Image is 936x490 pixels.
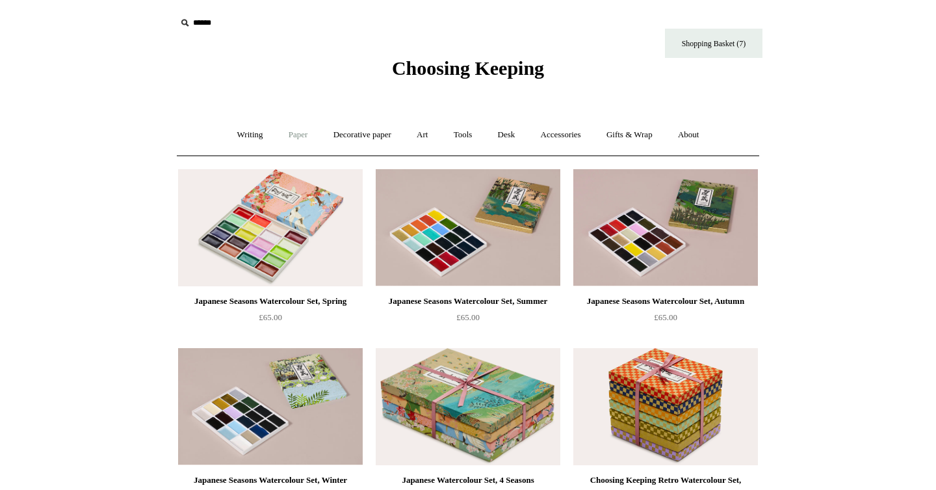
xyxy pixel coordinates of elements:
[379,293,557,309] div: Japanese Seasons Watercolour Set, Summer
[379,472,557,488] div: Japanese Watercolour Set, 4 Seasons
[376,169,560,286] a: Japanese Seasons Watercolour Set, Summer Japanese Seasons Watercolour Set, Summer
[376,293,560,347] a: Japanese Seasons Watercolour Set, Summer £65.00
[654,312,677,322] span: £65.00
[322,118,403,152] a: Decorative paper
[277,118,320,152] a: Paper
[376,169,560,286] img: Japanese Seasons Watercolour Set, Summer
[442,118,484,152] a: Tools
[573,348,758,465] img: Choosing Keeping Retro Watercolour Set, Decades Collection
[181,472,359,488] div: Japanese Seasons Watercolour Set, Winter
[573,169,758,286] a: Japanese Seasons Watercolour Set, Autumn Japanese Seasons Watercolour Set, Autumn
[226,118,275,152] a: Writing
[376,348,560,465] a: Japanese Watercolour Set, 4 Seasons Japanese Watercolour Set, 4 Seasons
[573,169,758,286] img: Japanese Seasons Watercolour Set, Autumn
[456,312,480,322] span: £65.00
[573,293,758,347] a: Japanese Seasons Watercolour Set, Autumn £65.00
[178,293,363,347] a: Japanese Seasons Watercolour Set, Spring £65.00
[178,169,363,286] a: Japanese Seasons Watercolour Set, Spring Japanese Seasons Watercolour Set, Spring
[573,348,758,465] a: Choosing Keeping Retro Watercolour Set, Decades Collection Choosing Keeping Retro Watercolour Set...
[577,293,755,309] div: Japanese Seasons Watercolour Set, Autumn
[666,118,711,152] a: About
[178,348,363,465] a: Japanese Seasons Watercolour Set, Winter Japanese Seasons Watercolour Set, Winter
[486,118,527,152] a: Desk
[595,118,664,152] a: Gifts & Wrap
[392,57,544,79] span: Choosing Keeping
[178,169,363,286] img: Japanese Seasons Watercolour Set, Spring
[376,348,560,465] img: Japanese Watercolour Set, 4 Seasons
[665,29,762,58] a: Shopping Basket (7)
[178,348,363,465] img: Japanese Seasons Watercolour Set, Winter
[405,118,439,152] a: Art
[181,293,359,309] div: Japanese Seasons Watercolour Set, Spring
[392,68,544,77] a: Choosing Keeping
[259,312,282,322] span: £65.00
[529,118,593,152] a: Accessories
